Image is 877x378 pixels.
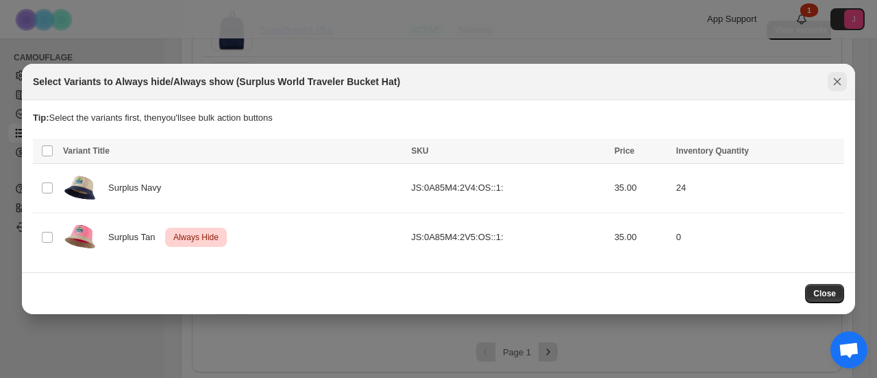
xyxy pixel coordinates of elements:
span: Surplus Tan [108,231,162,244]
span: Always Hide [171,229,221,246]
strong: Tip: [33,113,49,123]
button: Close [828,72,847,91]
div: Open chat [830,331,867,368]
button: Close [805,284,844,303]
td: 35.00 [610,213,672,261]
td: 35.00 [610,164,672,213]
span: Variant Title [63,146,110,156]
h2: Select Variants to Always hide/Always show (Surplus World Traveler Bucket Hat) [33,75,400,88]
td: JS:0A85M4:2V5:OS::1: [407,213,610,261]
p: Select the variants first, then you'll see bulk action buttons [33,111,844,125]
span: Close [813,288,836,299]
span: SKU [411,146,428,156]
td: 0 [672,213,844,261]
span: Price [615,146,634,156]
td: JS:0A85M4:2V4:OS::1: [407,164,610,213]
td: 24 [672,164,844,213]
img: JS0A85M42V5-FRONT.webp [63,217,97,257]
img: JS0A85M42V4-FRONT.webp [63,168,97,208]
span: Surplus Navy [108,181,169,195]
span: Inventory Quantity [676,146,749,156]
